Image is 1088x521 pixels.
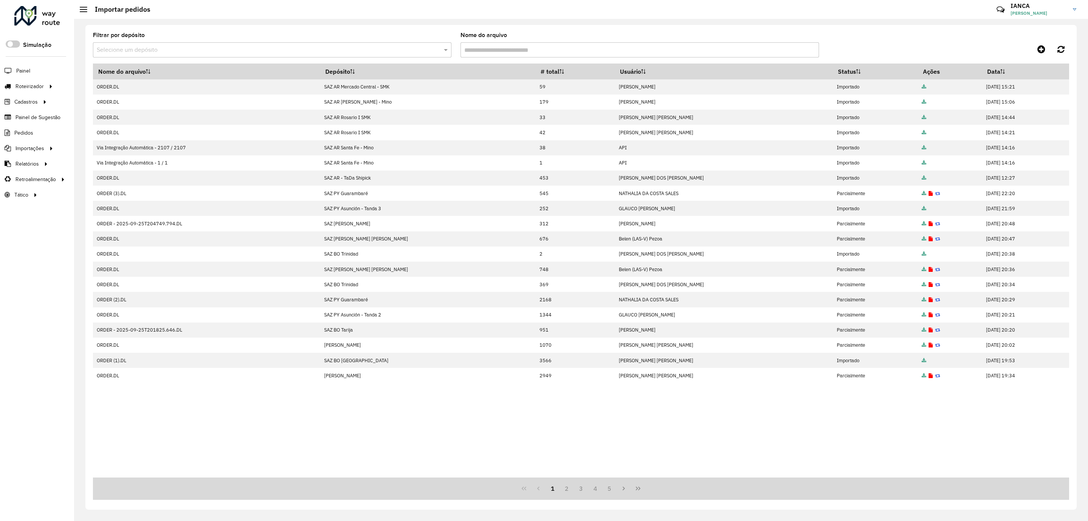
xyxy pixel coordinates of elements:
td: ORDER - 2025-09-25T201825.646.DL [93,323,320,338]
td: Importado [833,171,918,186]
td: [PERSON_NAME] DOS [PERSON_NAME] [615,247,833,262]
td: Importado [833,140,918,155]
td: ORDER (2).DL [93,292,320,307]
a: Arquivo completo [922,236,926,242]
a: Exibir log de erros [929,220,933,227]
span: Importações [15,144,44,152]
a: Arquivo completo [922,144,926,151]
td: Importado [833,353,918,368]
td: Importado [833,201,918,216]
td: ORDER.DL [93,231,320,247]
button: 5 [603,481,617,496]
a: Reimportar [935,281,940,288]
td: [DATE] 12:27 [982,171,1069,186]
td: [DATE] 21:59 [982,201,1069,216]
td: ORDER.DL [93,125,320,140]
a: Arquivo completo [922,327,926,333]
td: ORDER.DL [93,171,320,186]
span: Roteirizador [15,82,44,90]
th: Status [833,64,918,79]
a: Arquivo completo [922,175,926,181]
td: 676 [536,231,615,247]
td: Parcialmente [833,216,918,231]
a: Exibir log de erros [929,296,933,303]
button: Next Page [617,481,631,496]
h2: Importar pedidos [87,5,150,14]
a: Exibir log de erros [929,327,933,333]
a: Arquivo completo [922,114,926,121]
a: Exibir log de erros [929,372,933,379]
td: Belen (LAS-V) Pezoa [615,262,833,277]
a: Arquivo completo [922,266,926,273]
td: 33 [536,110,615,125]
td: 1344 [536,307,615,323]
span: [PERSON_NAME] [1011,10,1067,17]
span: Painel de Sugestão [15,113,60,121]
td: SAZ PY Guarambaré [320,186,536,201]
td: SAZ AR Rosario I SMK [320,125,536,140]
td: [PERSON_NAME] [PERSON_NAME] [615,110,833,125]
th: # total [536,64,615,79]
td: Parcialmente [833,323,918,338]
td: [DATE] 20:38 [982,247,1069,262]
a: Arquivo completo [922,281,926,288]
td: [PERSON_NAME] DOS [PERSON_NAME] [615,171,833,186]
th: Ações [918,64,982,79]
td: ORDER.DL [93,247,320,262]
a: Reimportar [935,372,940,379]
a: Arquivo completo [922,160,926,166]
a: Exibir log de erros [929,190,933,197]
td: GLAUCO [PERSON_NAME] [615,307,833,323]
span: Retroalimentação [15,175,56,183]
td: 2 [536,247,615,262]
span: Tático [14,191,28,199]
span: Relatórios [15,160,39,168]
td: [DATE] 19:53 [982,353,1069,368]
td: ORDER.DL [93,368,320,383]
th: Depósito [320,64,536,79]
a: Arquivo completo [922,251,926,257]
td: Importado [833,95,918,110]
td: API [615,140,833,155]
td: SAZ BO [GEOGRAPHIC_DATA] [320,353,536,368]
td: Importado [833,79,918,95]
td: 3566 [536,353,615,368]
a: Reimportar [935,190,940,197]
a: Reimportar [935,327,940,333]
td: Via Integração Automática - 2107 / 2107 [93,140,320,155]
button: 1 [546,481,560,496]
a: Reimportar [935,312,940,318]
td: [DATE] 14:44 [982,110,1069,125]
span: Pedidos [14,129,33,137]
a: Contato Rápido [992,2,1009,18]
a: Reimportar [935,236,940,242]
td: SAZ PY Guarambaré [320,292,536,307]
td: [DATE] 20:20 [982,323,1069,338]
td: [DATE] 20:36 [982,262,1069,277]
td: [DATE] 20:29 [982,292,1069,307]
td: SAZ PY Asunción - Tanda 3 [320,201,536,216]
td: ORDER (1).DL [93,353,320,368]
th: Data [982,64,1069,79]
td: 42 [536,125,615,140]
td: 1 [536,155,615,171]
label: Nome do arquivo [461,31,507,40]
td: 2949 [536,368,615,383]
td: [DATE] 20:21 [982,307,1069,323]
td: Importado [833,125,918,140]
td: ORDER.DL [93,79,320,95]
td: Importado [833,155,918,171]
th: Nome do arquivo [93,64,320,79]
a: Reimportar [935,266,940,273]
a: Exibir log de erros [929,342,933,348]
td: GLAUCO [PERSON_NAME] [615,201,833,216]
td: SAZ BO Trinidad [320,247,536,262]
td: 369 [536,277,615,292]
td: Parcialmente [833,262,918,277]
td: SAZ AR Mercado Central - SMK [320,79,536,95]
span: Cadastros [14,98,38,106]
td: Parcialmente [833,231,918,247]
td: 252 [536,201,615,216]
td: [PERSON_NAME] [615,216,833,231]
td: [PERSON_NAME] [615,323,833,338]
